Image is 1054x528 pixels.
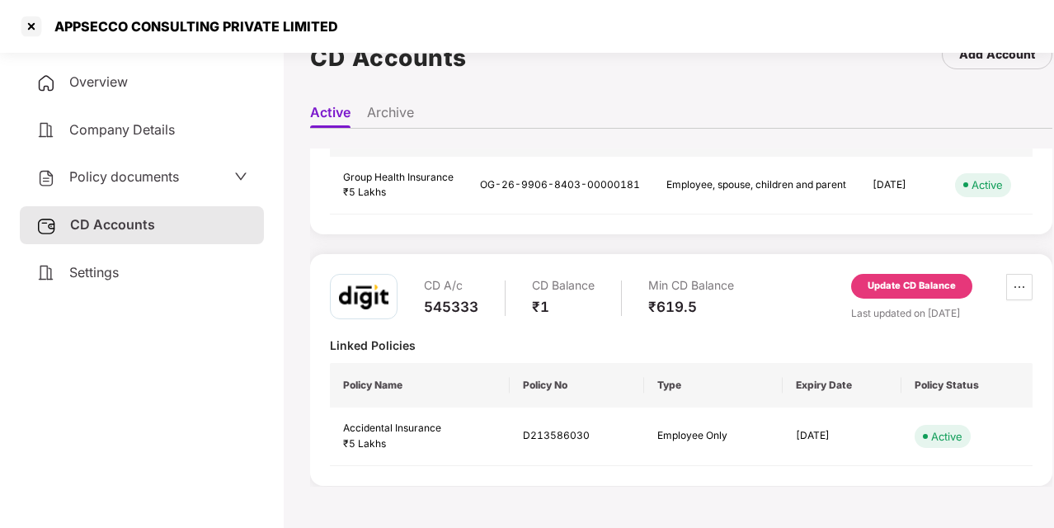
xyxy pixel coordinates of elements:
[69,121,175,138] span: Company Details
[648,274,734,298] div: Min CD Balance
[851,305,1033,321] div: Last updated on [DATE]
[783,408,901,466] td: [DATE]
[532,298,595,316] div: ₹1
[424,298,478,316] div: 545333
[343,170,454,186] div: Group Health Insurance
[36,168,56,188] img: svg+xml;base64,PHN2ZyB4bWxucz0iaHR0cDovL3d3dy53My5vcmcvMjAwMC9zdmciIHdpZHRoPSIyNCIgaGVpZ2h0PSIyNC...
[343,186,386,198] span: ₹5 Lakhs
[931,428,962,445] div: Active
[510,408,644,466] td: D213586030
[868,279,956,294] div: Update CD Balance
[467,157,653,215] td: OG-26-9906-8403-00000181
[339,285,388,309] img: godigit.png
[532,274,595,298] div: CD Balance
[36,73,56,93] img: svg+xml;base64,PHN2ZyB4bWxucz0iaHR0cDovL3d3dy53My5vcmcvMjAwMC9zdmciIHdpZHRoPSIyNCIgaGVpZ2h0PSIyNC...
[343,437,386,450] span: ₹5 Lakhs
[901,363,1033,408] th: Policy Status
[657,428,770,444] div: Employee Only
[36,120,56,140] img: svg+xml;base64,PHN2ZyB4bWxucz0iaHR0cDovL3d3dy53My5vcmcvMjAwMC9zdmciIHdpZHRoPSIyNCIgaGVpZ2h0PSIyNC...
[783,363,901,408] th: Expiry Date
[972,177,1003,193] div: Active
[644,363,783,408] th: Type
[859,157,942,215] td: [DATE]
[310,40,467,76] h1: CD Accounts
[70,216,155,233] span: CD Accounts
[69,168,179,185] span: Policy documents
[1007,280,1032,294] span: ellipsis
[510,363,644,408] th: Policy No
[45,18,338,35] div: APPSECCO CONSULTING PRIVATE LIMITED
[36,263,56,283] img: svg+xml;base64,PHN2ZyB4bWxucz0iaHR0cDovL3d3dy53My5vcmcvMjAwMC9zdmciIHdpZHRoPSIyNCIgaGVpZ2h0PSIyNC...
[1006,274,1033,300] button: ellipsis
[36,216,57,236] img: svg+xml;base64,PHN2ZyB3aWR0aD0iMjUiIGhlaWdodD0iMjQiIHZpZXdCb3g9IjAgMCAyNSAyNCIgZmlsbD0ibm9uZSIgeG...
[69,73,128,90] span: Overview
[330,337,1033,353] div: Linked Policies
[648,298,734,316] div: ₹619.5
[330,363,510,408] th: Policy Name
[666,177,846,193] div: Employee, spouse, children and parent
[424,274,478,298] div: CD A/c
[343,421,496,436] div: Accidental Insurance
[959,45,1035,64] div: Add Account
[69,264,119,280] span: Settings
[234,170,247,183] span: down
[310,104,351,128] li: Active
[367,104,414,128] li: Archive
